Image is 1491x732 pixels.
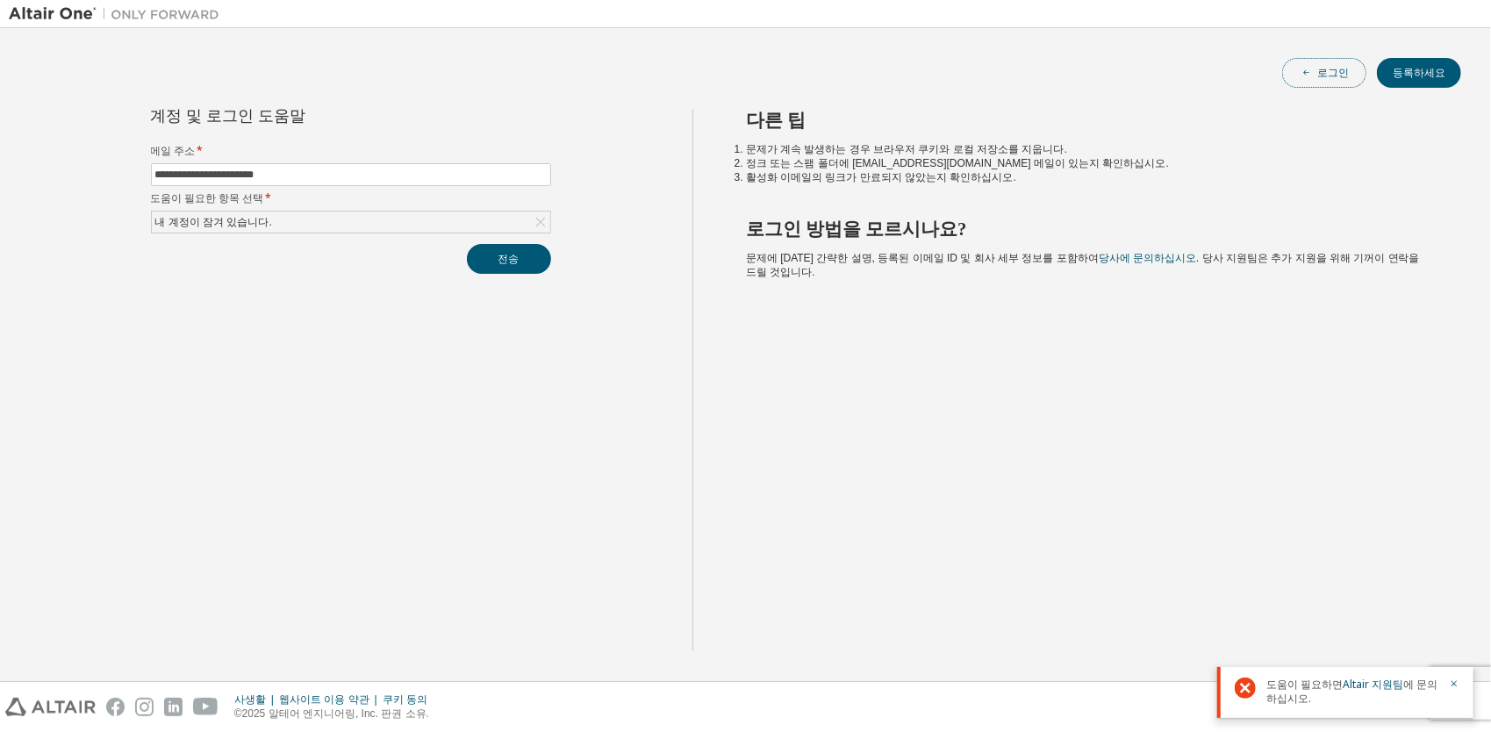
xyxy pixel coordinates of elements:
[746,170,1430,184] li: 활성화 이메일의 링크가 만료되지 않았는지 확인하십시오.
[106,698,125,716] img: facebook.svg
[746,252,1420,278] span: 문제에 [DATE] 간략한 설명, 등록된 이메일 ID 및 회사 세부 정보를 포함하여 . 당사 지원팀은 추가 지원을 위해 기꺼이 연락을 드릴 것입니다.
[383,693,438,707] div: 쿠키 동의
[5,698,96,716] img: altair_logo.svg
[151,190,264,205] font: 도움이 필요한 항목 선택
[152,212,550,233] div: 내 계정이 잠겨 있습니다.
[193,698,219,716] img: youtube.svg
[135,698,154,716] img: instagram.svg
[151,143,196,158] font: 메일 주소
[1343,677,1403,692] a: Altair 지원팀
[242,707,429,720] font: 2025 알테어 엔지니어링, Inc. 판권 소유.
[151,109,471,123] div: 계정 및 로그인 도움말
[1377,58,1461,88] button: 등록하세요
[234,693,279,707] div: 사생활
[279,693,383,707] div: 웹사이트 이용 약관
[1099,252,1196,264] a: 당사에 문의하십시오
[153,212,275,232] div: 내 계정이 잠겨 있습니다.
[746,142,1430,156] li: 문제가 계속 발생하는 경우 브라우저 쿠키와 로컬 저장소를 지웁니다.
[467,244,551,274] button: 전송
[164,698,183,716] img: linkedin.svg
[1282,58,1366,88] button: 로그인
[234,707,438,721] p: ©
[1317,66,1349,80] font: 로그인
[746,156,1430,170] li: 정크 또는 스팸 폴더에 [EMAIL_ADDRESS][DOMAIN_NAME] 메일이 있는지 확인하십시오.
[9,5,228,23] img: 알테어 원
[746,218,1430,240] h2: 로그인 방법을 모르시나요?
[1266,678,1438,706] span: 도움이 필요하면 에 문의하십시오.
[746,109,1430,132] h2: 다른 팁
